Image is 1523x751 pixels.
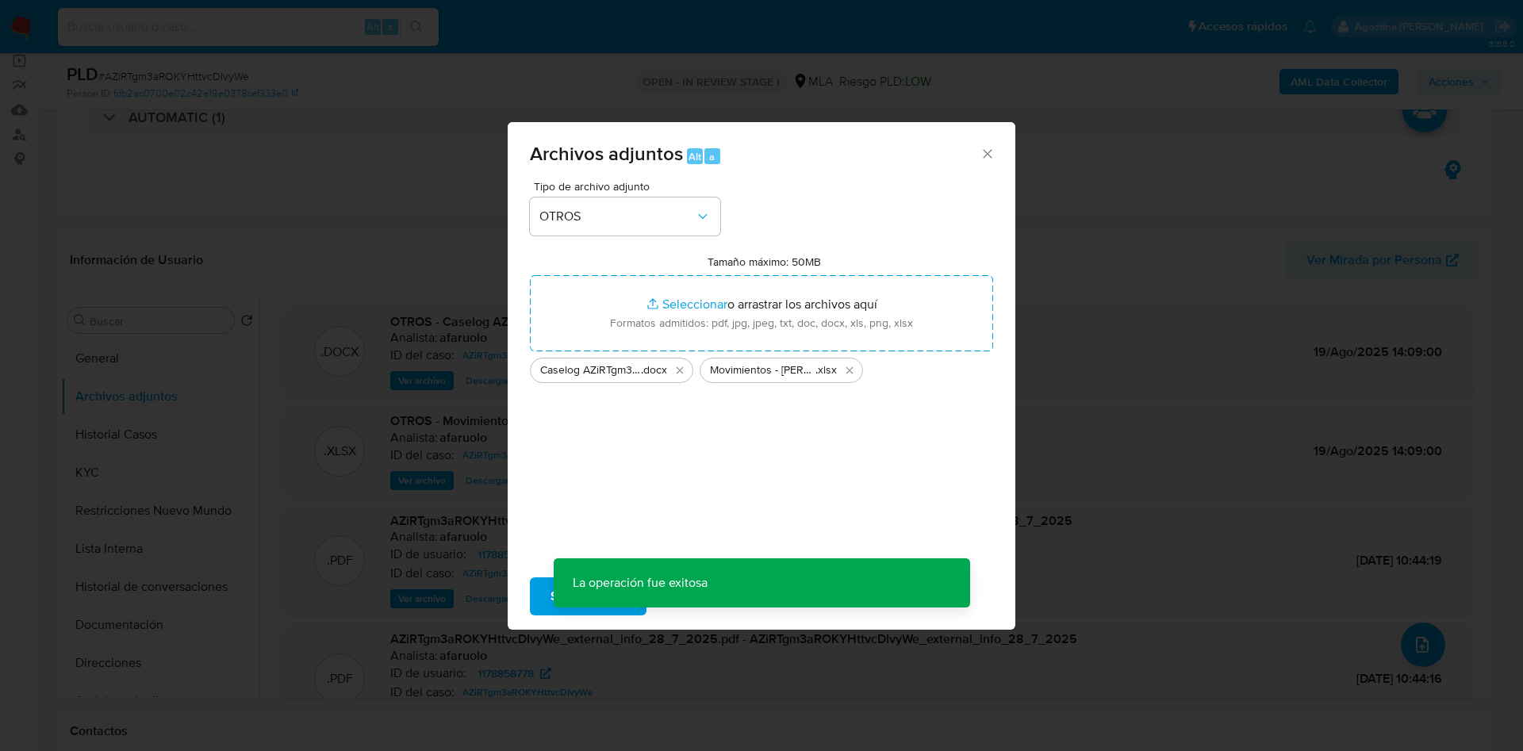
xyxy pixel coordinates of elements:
[554,558,727,607] p: La operación fue exitosa
[708,255,821,269] label: Tamaño máximo: 50MB
[709,149,715,164] span: a
[540,362,641,378] span: Caselog AZiRTgm3aROKYHttvcDIvyWe_2025_07_18_09_41_18
[534,181,724,192] span: Tipo de archivo adjunto
[641,362,667,378] span: .docx
[673,579,725,614] span: Cancelar
[551,579,626,614] span: Subir archivo
[980,146,994,160] button: Cerrar
[530,140,683,167] span: Archivos adjuntos
[689,149,701,164] span: Alt
[815,362,837,378] span: .xlsx
[530,351,993,383] ul: Archivos seleccionados
[539,209,695,224] span: OTROS
[530,197,720,236] button: OTROS
[530,577,646,615] button: Subir archivo
[840,361,859,380] button: Eliminar Movimientos - Ivan Hector Quinteros.xlsx
[710,362,815,378] span: Movimientos - [PERSON_NAME]
[670,361,689,380] button: Eliminar Caselog AZiRTgm3aROKYHttvcDIvyWe_2025_07_18_09_41_18.docx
